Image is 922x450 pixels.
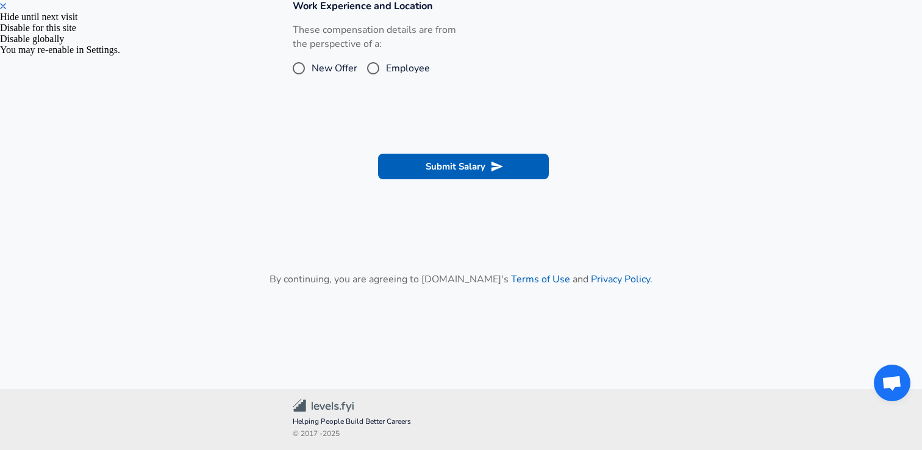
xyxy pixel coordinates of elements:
[511,273,570,286] a: Terms of Use
[386,61,430,76] span: Employee
[312,61,357,76] span: New Offer
[293,23,456,51] label: These compensation details are from the perspective of a:
[293,416,629,428] span: Helping People Build Better Careers
[293,399,354,413] img: Levels.fyi Community
[378,154,549,179] button: Submit Salary
[874,365,910,401] div: Open chat
[293,428,629,440] span: © 2017 - 2025
[591,273,650,286] a: Privacy Policy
